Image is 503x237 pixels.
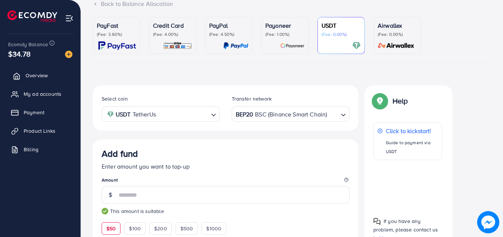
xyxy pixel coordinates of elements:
img: card [280,41,305,50]
img: card [163,41,192,50]
label: Select coin [102,95,128,102]
p: (Fee: 1.00%) [265,31,305,37]
small: This amount is suitable [102,207,350,215]
p: PayFast [97,21,136,30]
strong: BEP20 [236,109,254,120]
a: Overview [6,68,75,83]
span: $200 [154,225,167,232]
p: Credit Card [153,21,192,30]
img: card [375,41,417,50]
p: Payoneer [265,21,305,30]
span: Product Links [24,127,55,135]
img: logo [7,10,57,22]
span: $500 [180,225,193,232]
div: Search for option [102,106,220,121]
a: Billing [6,142,75,157]
img: coin [107,111,114,118]
p: Click to kickstart! [386,126,438,135]
img: image [65,51,72,58]
span: BSC (Binance Smart Chain) [255,109,327,120]
span: TetherUs [133,109,156,120]
span: $34.78 [8,48,31,59]
span: $50 [106,225,116,232]
input: Search for option [328,108,338,120]
img: card [98,41,136,50]
legend: Amount [102,177,350,186]
a: Product Links [6,123,75,138]
span: Overview [26,72,48,79]
p: (Fee: 0.00%) [322,31,361,37]
p: Airwallex [378,21,417,30]
label: Transfer network [232,95,272,102]
p: PayPal [209,21,248,30]
img: image [477,211,499,233]
p: USDT [322,21,361,30]
a: My ad accounts [6,87,75,101]
span: Billing [24,146,38,153]
span: My ad accounts [24,90,61,98]
img: card [352,41,361,50]
img: card [223,41,248,50]
p: Enter amount you want to top-up [102,162,350,171]
p: Help [392,97,408,105]
p: (Fee: 4.50%) [209,31,248,37]
img: Popup guide [373,94,387,108]
img: Popup guide [373,218,381,225]
span: $1000 [206,225,221,232]
strong: USDT [116,109,131,120]
div: Search for option [232,106,350,121]
span: Ecomdy Balance [8,41,48,48]
p: (Fee: 3.60%) [97,31,136,37]
img: guide [102,208,108,214]
h3: Add fund [102,148,138,159]
p: (Fee: 0.00%) [378,31,417,37]
input: Search for option [158,108,208,120]
p: Guide to payment via USDT [386,138,438,156]
span: Payment [24,109,44,116]
img: menu [65,14,74,23]
p: (Fee: 4.00%) [153,31,192,37]
span: $100 [129,225,141,232]
a: Payment [6,105,75,120]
